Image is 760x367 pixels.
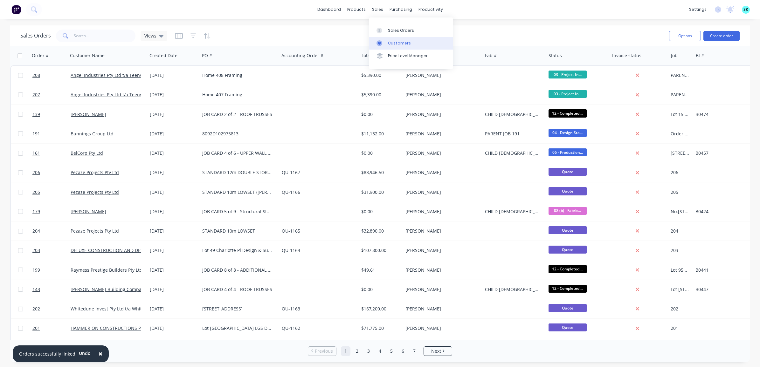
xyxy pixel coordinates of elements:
[671,306,689,312] div: 202
[369,5,386,14] div: sales
[671,169,689,176] div: 206
[32,325,40,331] span: 201
[671,111,689,118] div: Lot 15 The Point Cct, [GEOGRAPHIC_DATA]
[405,72,476,78] div: [PERSON_NAME]
[695,208,751,215] div: B0424
[361,52,378,59] div: Total ($)
[202,267,273,273] div: JOB CARD 8 of 8 - ADDITIONAL BULKHEAD, CP & FIXINGS
[32,124,71,143] a: 191
[388,28,414,33] div: Sales Orders
[549,285,587,293] span: 12 - Completed ...
[341,346,350,356] a: Page 1 is your current page
[32,92,40,98] span: 207
[202,150,273,156] div: JOB CARD 4 of 6 - UPPER WALL FRAMES | [STREET_ADDRESS]
[485,150,541,156] div: CHILD [DEMOGRAPHIC_DATA] of 6 (#78)
[386,5,415,14] div: purchasing
[99,349,102,358] span: ×
[388,40,411,46] div: Customers
[398,346,408,356] a: Page 6
[32,183,71,202] a: 205
[71,306,175,312] a: Whitedune Invest Pty Ltd t/a Whitedune Property
[32,247,40,254] span: 203
[202,189,273,195] div: STANDARD 10m LOWSET ([PERSON_NAME])
[32,72,40,78] span: 208
[32,221,71,241] a: 204
[671,325,689,331] div: 201
[671,286,689,293] div: Lot [STREET_ADDRESS] Heads - Steel Framing
[405,306,476,312] div: [PERSON_NAME]
[703,31,740,41] button: Create order
[361,208,399,215] div: $0.00
[364,346,373,356] a: Page 3
[32,228,40,234] span: 204
[70,52,105,59] div: Customer Name
[671,92,689,98] div: PARENT JOB 207
[369,37,453,50] a: Customers
[410,346,419,356] a: Page 7
[281,52,323,59] div: Accounting Order #
[150,228,197,234] div: [DATE]
[32,85,71,104] a: 207
[485,52,497,59] div: Fab #
[669,31,701,41] button: Options
[19,350,75,357] div: Orders successfully linked
[686,5,710,14] div: settings
[361,111,399,118] div: $0.00
[202,72,273,78] div: Home 408 Framing
[314,5,344,14] a: dashboard
[671,267,689,273] div: Lot 956 Haydens St - Steel Framing - Rev 2
[150,189,197,195] div: [DATE]
[71,247,187,253] a: DELUXE CONSTRUCTION AND DEVELOPMENTS PTY LTD
[32,144,71,163] a: 161
[405,131,476,137] div: [PERSON_NAME]
[71,169,119,175] a: Pezaze Projects Pty Ltd
[612,52,641,59] div: Invoice status
[671,247,689,254] div: 203
[282,247,300,253] a: QU-1164
[202,306,273,312] div: [STREET_ADDRESS]
[549,148,587,156] span: 06 - Production...
[150,92,197,98] div: [DATE]
[388,53,428,59] div: Price Level Manager
[150,131,197,137] div: [DATE]
[344,5,369,14] div: products
[671,72,689,78] div: PARENT JOB 208
[315,348,333,354] span: Previous
[20,33,51,39] h1: Sales Orders
[150,306,197,312] div: [DATE]
[32,319,71,338] a: 201
[361,131,399,137] div: $11,132.00
[202,247,273,254] div: Lot 49 Charlotte Pl Design & Supply Framing
[150,325,197,331] div: [DATE]
[71,111,106,117] a: [PERSON_NAME]
[671,208,689,215] div: No.[STREET_ADDRESS] - Steel Framing Design & Supply - Rev 2
[282,169,300,175] a: QU-1167
[361,286,399,293] div: $0.00
[352,346,362,356] a: Page 2
[282,325,300,331] a: QU-1162
[424,348,452,354] a: Next page
[71,72,168,78] a: Angel Industries Pty Ltd t/a Teeny Tiny Homes
[150,247,197,254] div: [DATE]
[32,241,71,260] a: 203
[150,286,197,293] div: [DATE]
[695,150,751,156] div: B0457
[405,208,476,215] div: [PERSON_NAME]
[32,280,71,299] a: 143
[32,52,49,59] div: Order #
[150,111,197,118] div: [DATE]
[549,168,587,176] span: Quote
[671,228,689,234] div: 204
[361,325,399,331] div: $71,775.00
[405,189,476,195] div: [PERSON_NAME]
[696,52,704,59] div: Bl #
[549,129,587,137] span: 04 - Design Sta...
[671,189,689,195] div: 205
[150,169,197,176] div: [DATE]
[202,208,273,215] div: JOB CARD 5 of 9 - Structural Steel No.[STREET_ADDRESS]
[11,5,21,14] img: Factory
[361,228,399,234] div: $32,890.00
[549,265,587,273] span: 12 - Completed ...
[405,92,476,98] div: [PERSON_NAME]
[202,111,273,118] div: JOB CARD 2 of 2 - ROOF TRUSSES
